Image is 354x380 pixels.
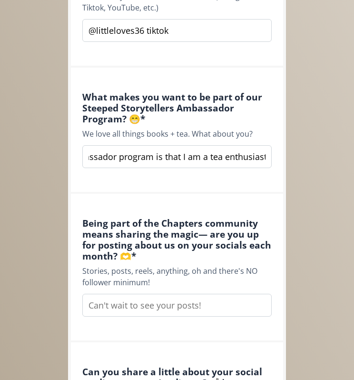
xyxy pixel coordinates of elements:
[82,294,272,317] input: Can't wait to see your posts!
[82,19,272,42] input: Let's be bes-teas!
[82,145,272,168] input: Drinking cozy tea is our answer..
[82,128,272,140] div: We love all things books + tea. What about you?
[82,265,272,288] div: Stories, posts, reels, anything, oh and there's NO follower minimum!
[82,218,272,261] h4: Being part of the Chapters community means sharing the magic— are you up for posting about us on ...
[82,91,272,124] h4: What makes you want to be part of our Steeped Storytellers Ambassador Program? 😁 *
